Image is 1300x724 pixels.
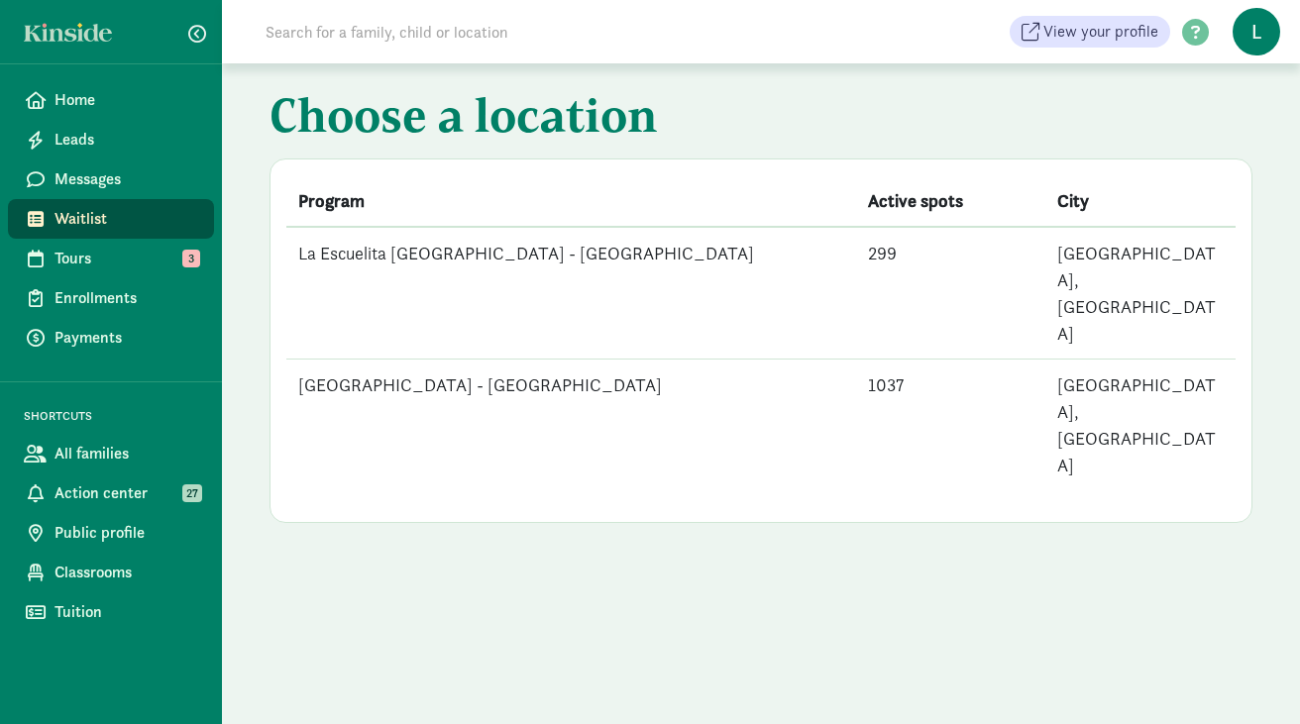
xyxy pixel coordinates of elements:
[286,227,856,360] td: La Escuelita [GEOGRAPHIC_DATA] - [GEOGRAPHIC_DATA]
[254,12,810,52] input: Search for a family, child or location
[1043,20,1158,44] span: View your profile
[8,80,214,120] a: Home
[8,473,214,513] a: Action center 27
[54,326,198,350] span: Payments
[54,167,198,191] span: Messages
[8,239,214,278] a: Tours 3
[8,159,214,199] a: Messages
[1045,227,1236,360] td: [GEOGRAPHIC_DATA], [GEOGRAPHIC_DATA]
[856,227,1046,360] td: 299
[1201,629,1300,724] iframe: Chat Widget
[182,250,200,267] span: 3
[1045,175,1236,227] th: City
[270,87,1252,151] h1: Choose a location
[54,207,198,231] span: Waitlist
[1010,16,1170,48] a: View your profile
[54,247,198,270] span: Tours
[856,175,1046,227] th: Active spots
[1233,8,1280,55] span: L
[286,175,856,227] th: Program
[286,360,856,491] td: [GEOGRAPHIC_DATA] - [GEOGRAPHIC_DATA]
[8,592,214,632] a: Tuition
[8,513,214,553] a: Public profile
[54,442,198,465] span: All families
[54,481,198,505] span: Action center
[856,360,1046,491] td: 1037
[182,484,202,502] span: 27
[8,120,214,159] a: Leads
[8,553,214,592] a: Classrooms
[54,128,198,152] span: Leads
[54,600,198,624] span: Tuition
[8,434,214,473] a: All families
[8,199,214,239] a: Waitlist
[8,318,214,358] a: Payments
[54,561,198,584] span: Classrooms
[54,88,198,112] span: Home
[54,286,198,310] span: Enrollments
[1045,360,1236,491] td: [GEOGRAPHIC_DATA], [GEOGRAPHIC_DATA]
[54,521,198,545] span: Public profile
[8,278,214,318] a: Enrollments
